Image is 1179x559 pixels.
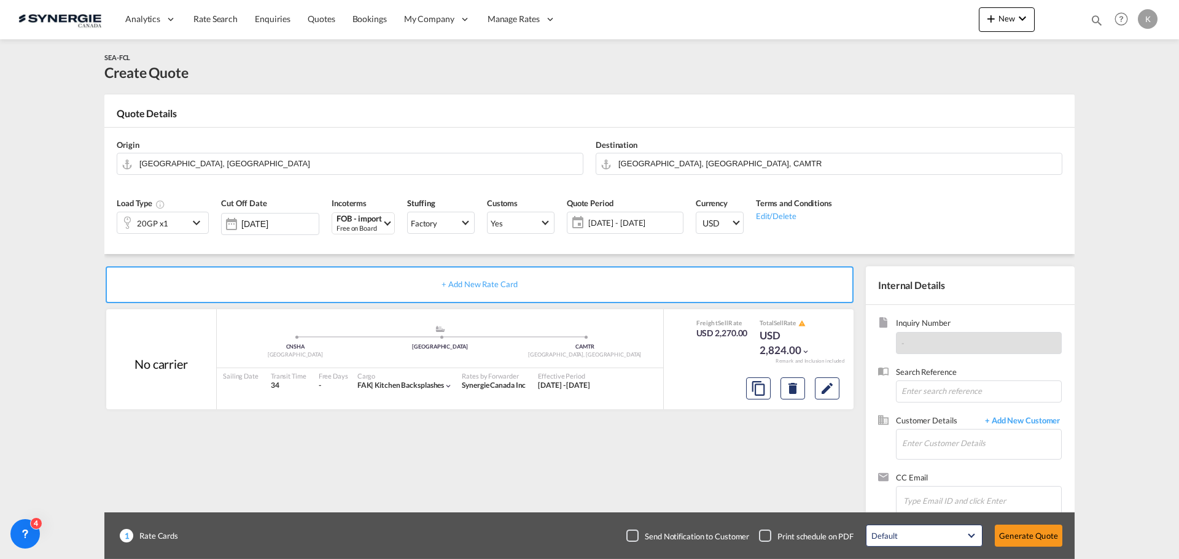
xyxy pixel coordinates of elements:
md-checkbox: Checkbox No Ink [759,530,854,542]
div: Help [1111,9,1138,31]
span: Destination [596,140,637,150]
div: icon-magnify [1090,13,1103,32]
span: Origin [117,140,139,150]
div: + Add New Rate Card [106,266,854,303]
md-icon: icon-alert [798,320,806,327]
md-icon: icon-chevron-down [1015,11,1030,26]
span: Quote Period [567,198,613,208]
img: 1f56c880d42311ef80fc7dca854c8e59.png [18,6,101,33]
span: Analytics [125,13,160,25]
div: 34 [271,380,306,391]
span: Enquiries [255,13,290,24]
div: Rates by Forwarder [462,371,526,380]
button: Generate Quote [995,525,1062,547]
md-input-container: Shanghai, CNSHA [117,153,583,175]
div: Send Notification to Customer [645,531,749,542]
md-checkbox: Checkbox No Ink [626,530,749,542]
button: Delete [780,377,805,399]
md-icon: icon-plus 400-fg [984,11,998,26]
span: Terms and Conditions [756,198,832,208]
span: USD [702,217,731,229]
button: icon-alert [797,319,806,328]
div: Transit Time [271,371,306,380]
span: Manage Rates [488,13,540,25]
md-select: Select Incoterms: FOB - import Free on Board [332,212,395,234]
md-icon: icon-chevron-down [189,215,208,230]
div: 09 Oct 2025 - 14 Oct 2025 [538,380,590,391]
div: Quote Details [104,107,1075,126]
div: Create Quote [104,63,189,82]
span: - [901,338,905,348]
span: Bookings [352,13,387,24]
div: Factory [411,218,437,228]
span: 1 [120,529,133,542]
div: 20GP x1 [137,215,168,232]
span: CC Email [896,472,1062,486]
span: [DATE] - [DATE] [588,217,680,228]
div: Effective Period [538,371,590,380]
div: No carrier [134,355,188,372]
span: SEA-FCL [104,53,130,61]
input: Chips input. [903,488,1026,514]
span: Rate Cards [133,530,178,541]
span: | [371,380,373,390]
span: + Add New Customer [979,415,1062,429]
span: Synergie Canada Inc [462,380,526,390]
div: Freight Rate [696,318,748,327]
div: Free on Board [337,223,382,233]
button: Edit [815,377,839,399]
div: - [319,380,321,391]
div: kitchen backsplashes [357,380,445,391]
button: icon-plus 400-fgNewicon-chevron-down [979,7,1035,32]
span: Incoterms [332,198,367,208]
div: CAMTR [512,343,657,351]
span: Load Type [117,198,165,208]
md-input-container: Montreal, QC, CAMTR [596,153,1062,175]
span: Currency [696,198,728,208]
input: Search by Door/Port [618,153,1056,174]
md-select: Select Stuffing: Factory [407,212,475,234]
span: Sell [718,319,728,326]
md-icon: icon-magnify [1090,13,1103,27]
div: Free Days [319,371,348,380]
span: New [984,13,1030,23]
md-icon: icon-chevron-down [801,347,810,356]
iframe: Chat [9,495,52,541]
span: + Add New Rate Card [442,279,517,289]
div: K [1138,9,1158,29]
div: Edit/Delete [756,209,832,222]
div: Total Rate [760,318,821,328]
md-select: Select Customs: Yes [487,212,554,234]
span: Customs [487,198,518,208]
div: USD 2,270.00 [696,327,748,339]
span: FAK [357,380,375,390]
input: Select [241,219,319,229]
span: Stuffing [407,198,435,208]
div: [GEOGRAPHIC_DATA], [GEOGRAPHIC_DATA] [512,351,657,359]
span: Search Reference [896,366,1062,380]
md-icon: icon-chevron-down [444,382,453,390]
div: [GEOGRAPHIC_DATA] [368,343,513,351]
md-icon: icon-information-outline [155,199,165,209]
div: USD 2,824.00 [760,328,821,358]
div: Synergie Canada Inc [462,380,526,391]
div: 20GP x1icon-chevron-down [117,212,209,234]
span: Cut Off Date [221,198,267,208]
span: [DATE] - [DATE] [538,380,590,390]
button: Copy [746,377,771,399]
span: Sell [774,319,784,326]
div: Cargo [357,371,453,380]
md-chips-wrap: Chips container. Enter the text area, then type text, and press enter to add a chip. [901,487,1061,514]
span: My Company [404,13,454,25]
div: Yes [491,218,503,228]
input: Enter Customer Details [902,430,1061,457]
div: Internal Details [866,266,1075,304]
div: CNSHA [223,343,368,351]
md-icon: assets/icons/custom/ship-fill.svg [433,326,448,332]
div: Sailing Date [223,371,259,380]
input: Search by Door/Port [139,153,577,174]
div: Remark and Inclusion included [766,358,854,364]
md-select: Select Currency: $ USDUnited States Dollar [696,212,744,234]
span: Inquiry Number [896,317,1062,331]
